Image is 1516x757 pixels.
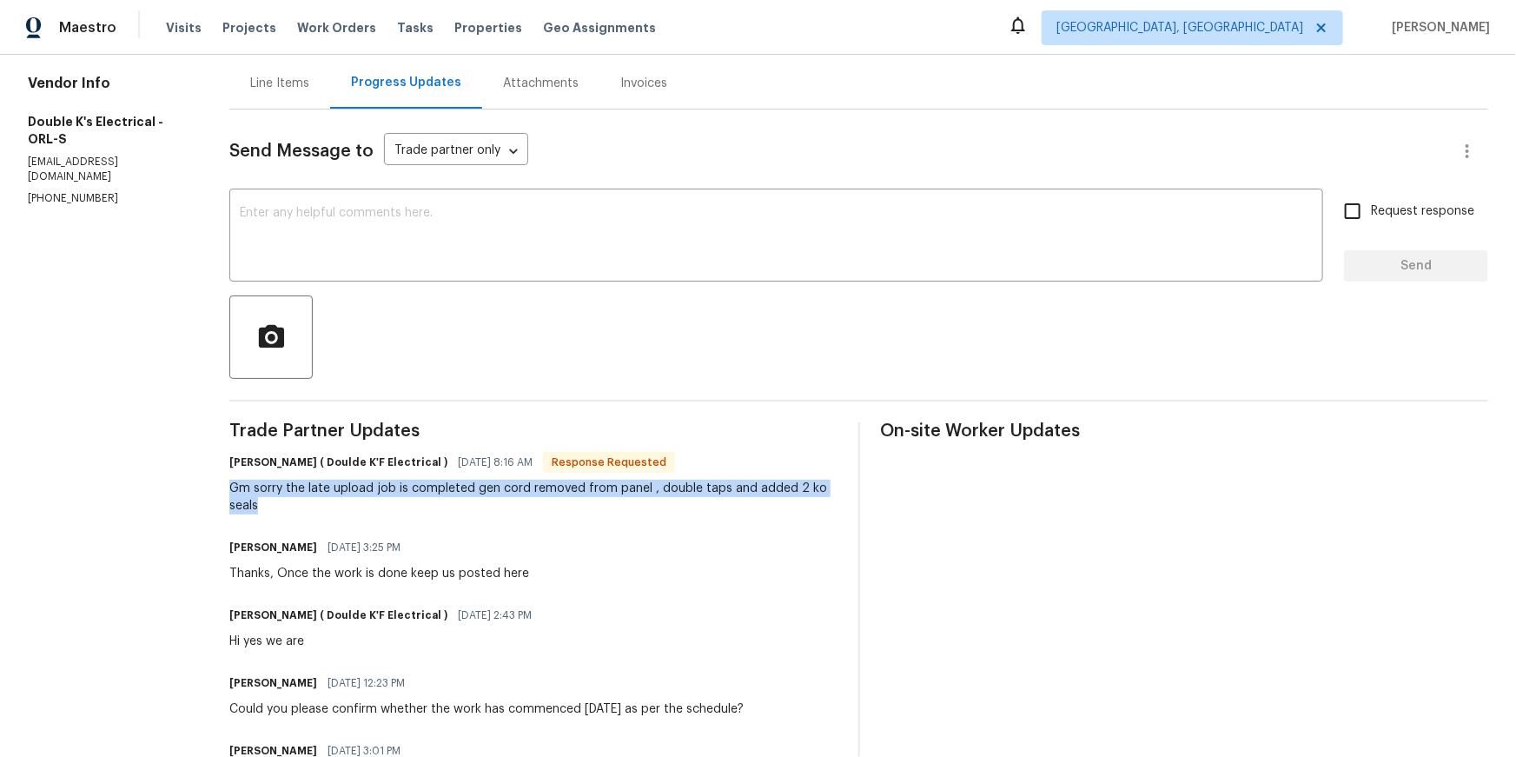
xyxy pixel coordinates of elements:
[28,75,188,92] h4: Vendor Info
[28,155,188,184] p: [EMAIL_ADDRESS][DOMAIN_NAME]
[28,191,188,206] p: [PHONE_NUMBER]
[620,75,667,92] div: Invoices
[229,565,529,582] div: Thanks, Once the work is done keep us posted here
[503,75,579,92] div: Attachments
[229,454,447,471] h6: [PERSON_NAME] ( Doulde K'F Electrical )
[384,137,528,166] div: Trade partner only
[229,480,837,515] div: Gm sorry the late upload job is completed gen cord removed from panel , double taps and added 2 k...
[1371,203,1474,221] span: Request response
[1385,19,1490,37] span: [PERSON_NAME]
[1056,19,1303,37] span: [GEOGRAPHIC_DATA], [GEOGRAPHIC_DATA]
[229,633,542,650] div: Hi yes we are
[328,674,405,692] span: [DATE] 12:23 PM
[397,22,434,34] span: Tasks
[543,19,656,37] span: Geo Assignments
[166,19,202,37] span: Visits
[458,607,532,624] span: [DATE] 2:43 PM
[881,422,1488,440] span: On-site Worker Updates
[222,19,276,37] span: Projects
[59,19,116,37] span: Maestro
[328,539,401,556] span: [DATE] 3:25 PM
[229,607,447,624] h6: [PERSON_NAME] ( Doulde K'F Electrical )
[458,454,533,471] span: [DATE] 8:16 AM
[28,113,188,148] h5: Double K's Electrical - ORL-S
[229,143,374,160] span: Send Message to
[351,74,461,91] div: Progress Updates
[229,422,837,440] span: Trade Partner Updates
[229,539,317,556] h6: [PERSON_NAME]
[545,454,673,471] span: Response Requested
[297,19,376,37] span: Work Orders
[250,75,309,92] div: Line Items
[229,674,317,692] h6: [PERSON_NAME]
[229,701,744,718] div: Could you please confirm whether the work has commenced [DATE] as per the schedule?
[454,19,522,37] span: Properties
